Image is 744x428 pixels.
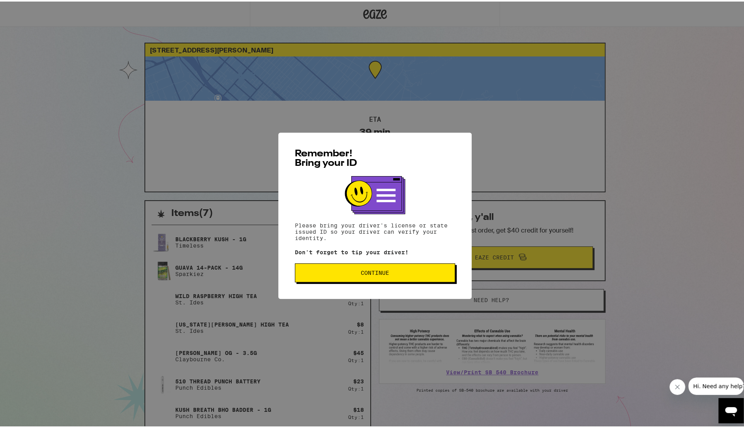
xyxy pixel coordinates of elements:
span: Hi. Need any help? [5,6,57,12]
iframe: Close message [669,377,685,393]
button: Continue [295,262,455,281]
span: Continue [361,268,389,274]
p: Please bring your driver's license or state issued ID so your driver can verify your identity. [295,221,455,240]
p: Don't forget to tip your driver! [295,248,455,254]
iframe: Button to launch messaging window [718,396,744,422]
iframe: Message from company [688,376,744,393]
span: Remember! Bring your ID [295,148,357,167]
